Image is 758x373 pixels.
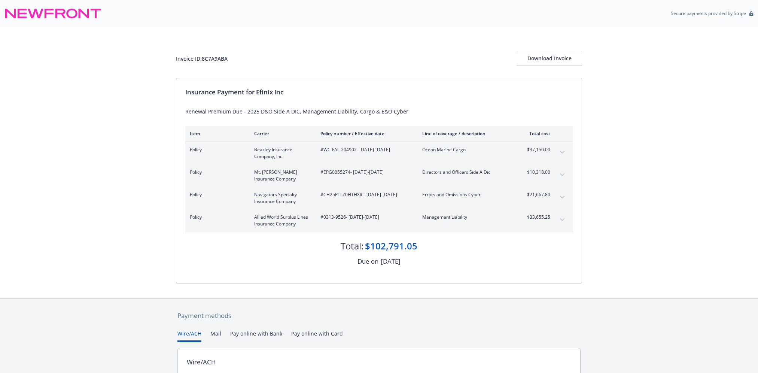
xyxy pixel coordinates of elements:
span: Directors and Officers Side A Dic [422,169,510,176]
span: $21,667.80 [522,191,550,198]
div: PolicyNavigators Specialty Insurance Company#CH25PTLZ0HTHXIC- [DATE]-[DATE]Errors and Omissions C... [185,187,573,209]
span: $33,655.25 [522,214,550,221]
div: $102,791.05 [365,240,417,252]
span: Mt. [PERSON_NAME] Insurance Company [254,169,308,182]
div: Insurance Payment for Efinix Inc [185,87,573,97]
button: expand content [556,214,568,226]
div: Item [190,130,242,137]
span: Ocean Marine Cargo [422,146,510,153]
span: Allied World Surplus Lines Insurance Company [254,214,308,227]
span: Errors and Omissions Cyber [422,191,510,198]
div: Line of coverage / description [422,130,510,137]
div: PolicyAllied World Surplus Lines Insurance Company#0313-9526- [DATE]-[DATE]Management Liability$3... [185,209,573,232]
span: Policy [190,191,242,198]
span: #CH25PTLZ0HTHXIC - [DATE]-[DATE] [320,191,410,198]
span: Management Liability [422,214,510,221]
span: $10,318.00 [522,169,550,176]
button: expand content [556,191,568,203]
span: #EPG0055274 - [DATE]-[DATE] [320,169,410,176]
button: Wire/ACH [177,330,201,342]
button: expand content [556,146,568,158]
button: expand content [556,169,568,181]
div: Carrier [254,130,308,137]
span: Navigators Specialty Insurance Company [254,191,308,205]
span: $37,150.00 [522,146,550,153]
div: Total: [341,240,363,252]
span: Beazley Insurance Company, Inc. [254,146,308,160]
span: Policy [190,146,242,153]
span: Policy [190,214,242,221]
span: #0313-9526 - [DATE]-[DATE] [320,214,410,221]
button: Mail [210,330,221,342]
div: Invoice ID: 8C7A9ABA [176,55,228,63]
button: Download Invoice [517,51,582,66]
div: Payment methods [177,311,581,321]
p: Secure payments provided by Stripe [671,10,746,16]
div: Renewal Premium Due - 2025 D&O Side A DIC, Management Liability, Cargo & E&O Cyber [185,107,573,115]
div: PolicyMt. [PERSON_NAME] Insurance Company#EPG0055274- [DATE]-[DATE]Directors and Officers Side A ... [185,164,573,187]
span: Policy [190,169,242,176]
div: Due on [357,257,378,266]
div: PolicyBeazley Insurance Company, Inc.#WC-FAL-204902- [DATE]-[DATE]Ocean Marine Cargo$37,150.00exp... [185,142,573,164]
div: [DATE] [381,257,401,266]
div: Wire/ACH [187,357,216,367]
span: #WC-FAL-204902 - [DATE]-[DATE] [320,146,410,153]
button: Pay online with Bank [230,330,282,342]
button: Pay online with Card [291,330,343,342]
div: Total cost [522,130,550,137]
div: Policy number / Effective date [320,130,410,137]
